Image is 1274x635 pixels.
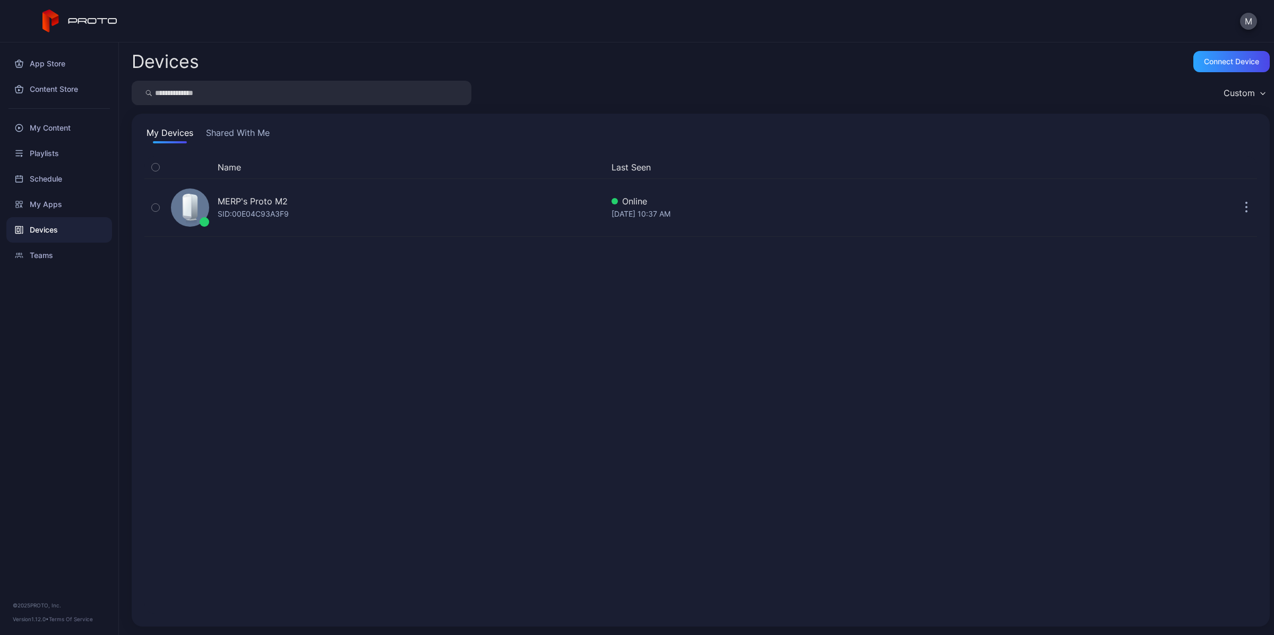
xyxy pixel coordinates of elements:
[1127,161,1223,174] div: Update Device
[1240,13,1257,30] button: M
[6,166,112,192] a: Schedule
[13,601,106,610] div: © 2025 PROTO, Inc.
[612,195,1123,208] div: Online
[144,126,195,143] button: My Devices
[49,616,93,622] a: Terms Of Service
[6,217,112,243] a: Devices
[6,243,112,268] a: Teams
[218,195,288,208] div: MERP's Proto M2
[1204,57,1259,66] div: Connect device
[1236,161,1257,174] div: Options
[6,141,112,166] a: Playlists
[6,115,112,141] a: My Content
[218,161,241,174] button: Name
[6,76,112,102] a: Content Store
[132,52,199,71] h2: Devices
[13,616,49,622] span: Version 1.12.0 •
[204,126,272,143] button: Shared With Me
[1193,51,1270,72] button: Connect device
[1218,81,1270,105] button: Custom
[218,208,289,220] div: SID: 00E04C93A3F9
[6,51,112,76] a: App Store
[6,192,112,217] a: My Apps
[1224,88,1255,98] div: Custom
[612,208,1123,220] div: [DATE] 10:37 AM
[612,161,1119,174] button: Last Seen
